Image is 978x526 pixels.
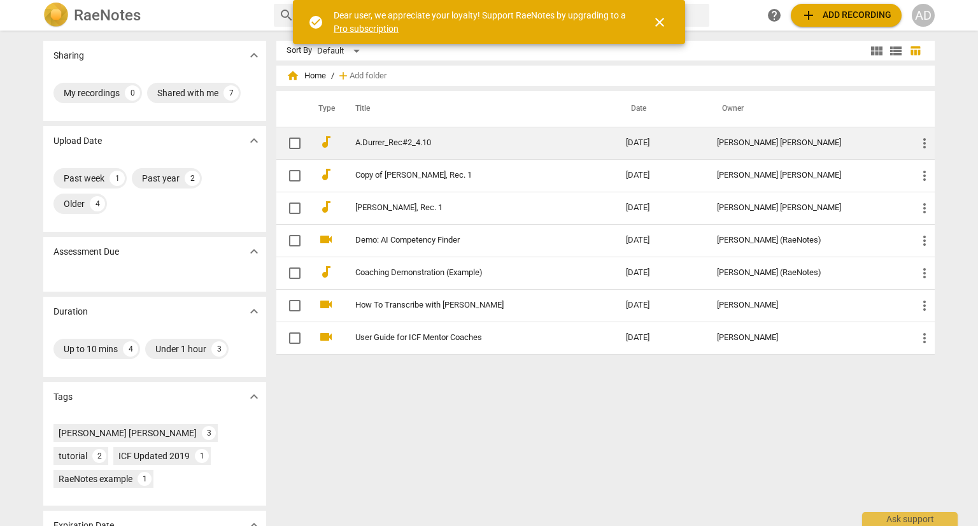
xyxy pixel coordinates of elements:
[909,45,921,57] span: table_chart
[59,473,132,485] div: RaeNotes example
[138,472,152,486] div: 1
[195,449,209,463] div: 1
[246,389,262,404] span: expand_more
[616,322,707,354] td: [DATE]
[616,192,707,224] td: [DATE]
[244,131,264,150] button: Show more
[318,297,334,312] span: videocam
[43,3,69,28] img: Logo
[246,244,262,259] span: expand_more
[644,7,675,38] button: Close
[767,8,782,23] span: help
[53,245,119,259] p: Assessment Due
[917,331,932,346] span: more_vert
[318,329,334,345] span: videocam
[287,69,299,82] span: home
[318,264,334,280] span: audiotrack
[917,201,932,216] span: more_vert
[123,341,138,357] div: 4
[717,333,896,343] div: [PERSON_NAME]
[763,4,786,27] a: Help
[355,236,580,245] a: Demo: AI Competency Finder
[355,138,580,148] a: A.Durrer_Rec#2_4.10
[74,6,141,24] h2: RaeNotes
[279,8,294,23] span: search
[223,85,239,101] div: 7
[211,341,227,357] div: 3
[334,9,629,35] div: Dear user, we appreciate your loyalty! Support RaeNotes by upgrading to a
[142,172,180,185] div: Past year
[287,69,326,82] span: Home
[355,171,580,180] a: Copy of [PERSON_NAME], Rec. 1
[917,266,932,281] span: more_vert
[318,199,334,215] span: audiotrack
[331,71,334,81] span: /
[185,171,200,186] div: 2
[869,43,884,59] span: view_module
[886,41,905,60] button: List view
[616,289,707,322] td: [DATE]
[888,43,904,59] span: view_list
[707,91,907,127] th: Owner
[717,236,896,245] div: [PERSON_NAME] (RaeNotes)
[917,233,932,248] span: more_vert
[717,138,896,148] div: [PERSON_NAME] [PERSON_NAME]
[53,49,84,62] p: Sharing
[801,8,891,23] span: Add recording
[616,257,707,289] td: [DATE]
[92,449,106,463] div: 2
[616,91,707,127] th: Date
[905,41,925,60] button: Table view
[246,48,262,63] span: expand_more
[202,426,216,440] div: 3
[244,242,264,261] button: Show more
[317,41,364,61] div: Default
[64,343,118,355] div: Up to 10 mins
[244,302,264,321] button: Show more
[337,69,350,82] span: add
[917,298,932,313] span: more_vert
[287,46,312,55] div: Sort By
[43,3,264,28] a: LogoRaeNotes
[246,304,262,319] span: expand_more
[867,41,886,60] button: Tile view
[912,4,935,27] button: AD
[118,450,190,462] div: ICF Updated 2019
[917,168,932,183] span: more_vert
[340,91,616,127] th: Title
[917,136,932,151] span: more_vert
[125,85,140,101] div: 0
[862,512,958,526] div: Ask support
[791,4,902,27] button: Upload
[53,305,88,318] p: Duration
[155,343,206,355] div: Under 1 hour
[157,87,218,99] div: Shared with me
[717,171,896,180] div: [PERSON_NAME] [PERSON_NAME]
[110,171,125,186] div: 1
[355,301,580,310] a: How To Transcribe with [PERSON_NAME]
[616,159,707,192] td: [DATE]
[90,196,105,211] div: 4
[53,390,73,404] p: Tags
[64,87,120,99] div: My recordings
[59,427,197,439] div: [PERSON_NAME] [PERSON_NAME]
[616,127,707,159] td: [DATE]
[246,133,262,148] span: expand_more
[350,71,386,81] span: Add folder
[334,24,399,34] a: Pro subscription
[59,450,87,462] div: tutorial
[244,387,264,406] button: Show more
[318,167,334,182] span: audiotrack
[244,46,264,65] button: Show more
[308,15,323,30] span: check_circle
[616,224,707,257] td: [DATE]
[64,172,104,185] div: Past week
[318,232,334,247] span: videocam
[717,203,896,213] div: [PERSON_NAME] [PERSON_NAME]
[717,301,896,310] div: [PERSON_NAME]
[801,8,816,23] span: add
[355,203,580,213] a: [PERSON_NAME], Rec. 1
[355,333,580,343] a: User Guide for ICF Mentor Coaches
[53,134,102,148] p: Upload Date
